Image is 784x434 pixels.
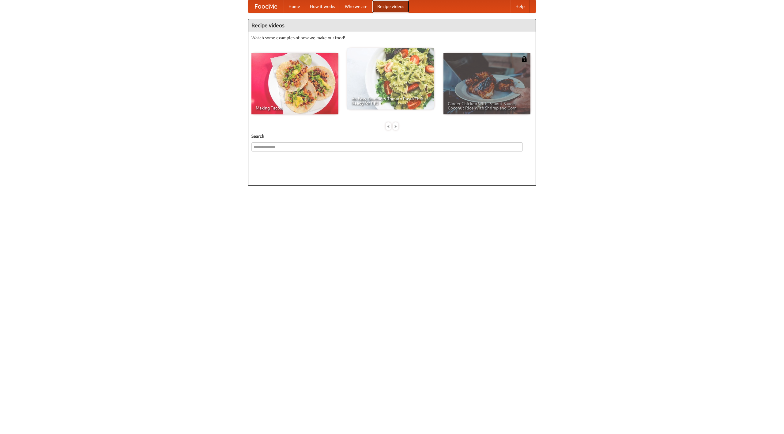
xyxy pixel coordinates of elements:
span: An Easy, Summery Tomato Pasta That's Ready for Fall [352,97,430,105]
a: Help [511,0,530,13]
h4: Recipe videos [248,19,536,32]
a: FoodMe [248,0,284,13]
a: Who we are [340,0,372,13]
span: Making Tacos [256,106,334,110]
a: An Easy, Summery Tomato Pasta That's Ready for Fall [347,48,434,109]
a: Recipe videos [372,0,409,13]
img: 483408.png [521,56,527,62]
div: « [386,122,391,130]
a: How it works [305,0,340,13]
a: Home [284,0,305,13]
h5: Search [251,133,533,139]
a: Making Tacos [251,53,338,114]
p: Watch some examples of how we make our food! [251,35,533,41]
div: » [393,122,398,130]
